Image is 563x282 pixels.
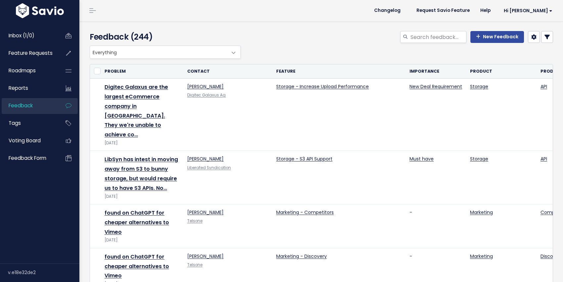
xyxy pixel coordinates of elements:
[105,237,179,244] div: [DATE]
[9,67,36,74] span: Roadmaps
[187,156,224,162] a: [PERSON_NAME]
[9,155,46,161] span: Feedback form
[183,64,272,79] th: Contact
[272,64,406,79] th: Feature
[475,6,496,16] a: Help
[9,137,41,144] span: Voting Board
[410,156,434,162] a: Must have
[2,63,55,78] a: Roadmaps
[9,32,34,39] span: Inbox (1/0)
[470,83,488,90] a: Storage
[2,151,55,166] a: Feedback form
[276,209,334,216] a: Marketing - Competitors
[9,120,21,126] span: Tags
[541,83,547,90] a: API
[105,193,179,200] div: [DATE]
[2,98,55,113] a: Feedback
[470,31,524,43] a: New Feedback
[276,156,332,162] a: Storage - S3 API Support
[9,50,53,56] span: Feature Requests
[410,31,466,43] input: Search feedback...
[406,204,466,248] td: -
[276,253,327,260] a: Marketing - Discovery
[90,31,238,43] h4: Feedback (244)
[187,165,231,170] a: Liberated Syndication
[411,6,475,16] a: Request Savio Feature
[9,102,33,109] span: Feedback
[470,156,488,162] a: Storage
[187,253,224,260] a: [PERSON_NAME]
[187,92,226,98] a: Digitec Galaxus Ag
[187,218,202,224] a: Telsone
[90,46,227,58] span: Everything
[9,85,28,91] span: Reports
[2,116,55,131] a: Tags
[2,46,55,61] a: Feature Requests
[2,81,55,96] a: Reports
[105,209,169,236] a: found on ChatGPT for cheaper alternatives to Vimeo
[187,209,224,216] a: [PERSON_NAME]
[105,83,168,138] a: Digitec Galaxus are the largest eCommerce company in [GEOGRAPHIC_DATA]. They we're unable to achi...
[105,156,178,192] a: LibSyn has intest in moving away from S3 to bunny storage, but would require us to have S3 APIs. No…
[276,83,369,90] a: Storage - Increase Upload Performance
[374,8,401,13] span: Changelog
[2,133,55,148] a: Voting Board
[90,46,241,59] span: Everything
[504,8,552,13] span: Hi [PERSON_NAME]
[2,28,55,43] a: Inbox (1/0)
[101,64,183,79] th: Problem
[8,264,79,281] div: v.e18e32de2
[14,3,65,18] img: logo-white.9d6f32f41409.svg
[470,253,493,260] a: Marketing
[410,83,462,90] a: New Deal Requirement
[187,83,224,90] a: [PERSON_NAME]
[466,64,537,79] th: Product
[105,140,179,147] div: [DATE]
[470,209,493,216] a: Marketing
[541,156,547,162] a: API
[496,6,558,16] a: Hi [PERSON_NAME]
[187,262,202,267] a: Telsone
[105,253,169,280] a: found on ChatGPT for cheaper alternatives to Vimeo
[406,64,466,79] th: Importance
